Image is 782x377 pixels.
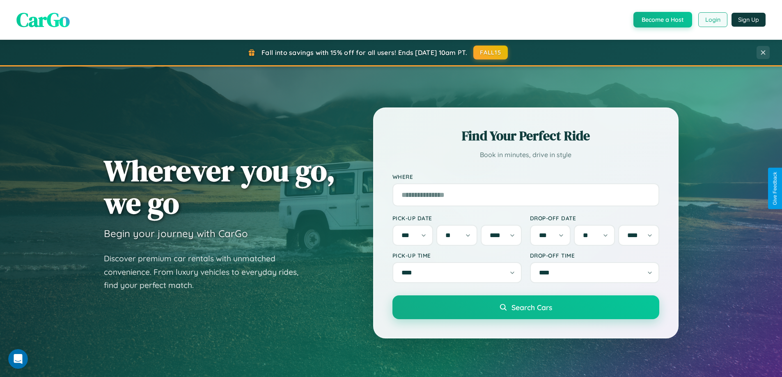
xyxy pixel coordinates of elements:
button: Become a Host [633,12,692,27]
span: Search Cars [511,303,552,312]
label: Drop-off Date [530,215,659,222]
button: FALL15 [473,46,508,59]
p: Discover premium car rentals with unmatched convenience. From luxury vehicles to everyday rides, ... [104,252,309,292]
h1: Wherever you go, we go [104,154,335,219]
label: Pick-up Date [392,215,522,222]
span: CarGo [16,6,70,33]
label: Pick-up Time [392,252,522,259]
h3: Begin your journey with CarGo [104,227,248,240]
button: Login [698,12,727,27]
p: Book in minutes, drive in style [392,149,659,161]
label: Where [392,173,659,180]
button: Search Cars [392,295,659,319]
button: Sign Up [732,13,766,27]
label: Drop-off Time [530,252,659,259]
span: Fall into savings with 15% off for all users! Ends [DATE] 10am PT. [261,48,467,57]
h2: Find Your Perfect Ride [392,127,659,145]
div: Give Feedback [772,172,778,205]
iframe: Intercom live chat [8,349,28,369]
